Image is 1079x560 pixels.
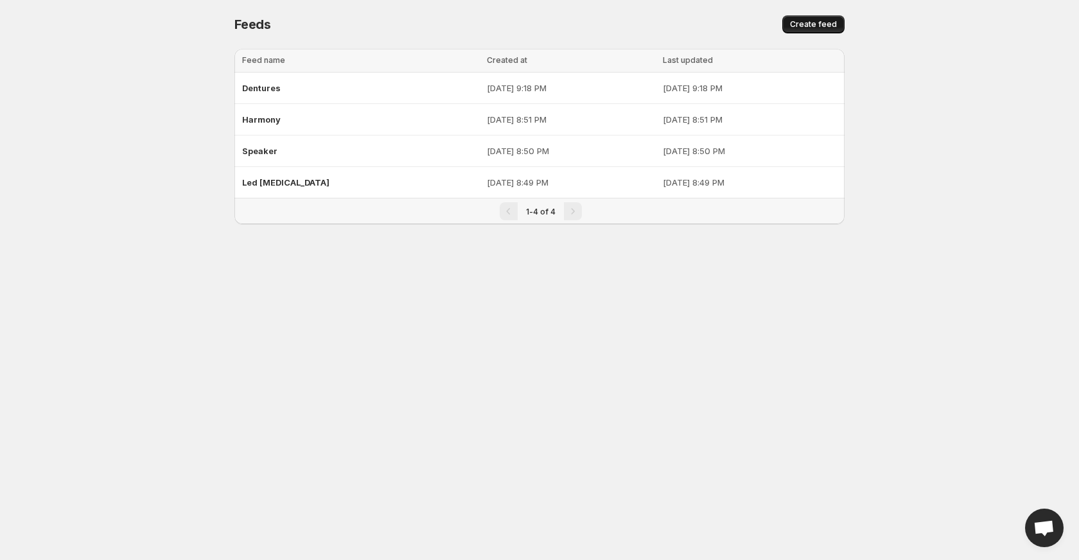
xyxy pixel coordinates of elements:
span: Speaker [242,146,277,156]
span: Harmony [242,114,281,125]
a: Open chat [1025,509,1064,547]
span: Create feed [790,19,837,30]
button: Create feed [782,15,845,33]
p: [DATE] 8:50 PM [663,144,837,157]
nav: Pagination [234,198,845,224]
span: Created at [487,55,527,65]
p: [DATE] 9:18 PM [663,82,837,94]
p: [DATE] 8:49 PM [487,176,655,189]
span: Last updated [663,55,713,65]
p: [DATE] 8:49 PM [663,176,837,189]
p: [DATE] 8:51 PM [663,113,837,126]
p: [DATE] 8:51 PM [487,113,655,126]
span: Dentures [242,83,281,93]
span: Feeds [234,17,271,32]
span: Led [MEDICAL_DATA] [242,177,329,188]
p: [DATE] 8:50 PM [487,144,655,157]
span: Feed name [242,55,285,65]
span: 1-4 of 4 [526,207,556,216]
p: [DATE] 9:18 PM [487,82,655,94]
